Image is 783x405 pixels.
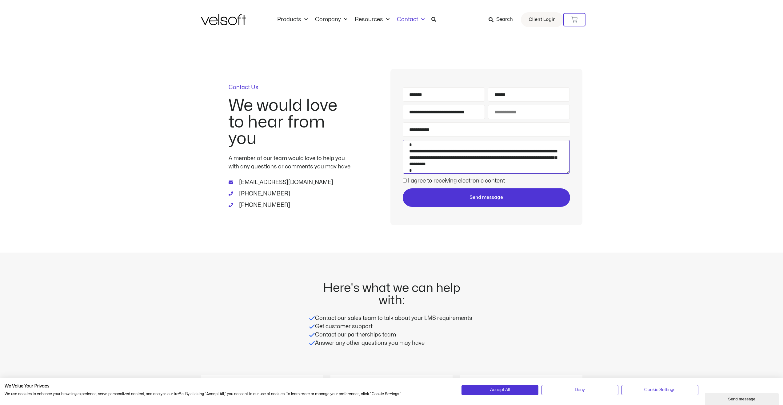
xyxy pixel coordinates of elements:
p: We use cookies to enhance your browsing experience, serve personalized content, and analyze our t... [5,391,452,397]
span: Client Login [529,16,556,24]
p: A member of our team would love to help you with any questions or comments you may have. [229,154,352,171]
span: Cookie Settings [644,387,675,393]
h2: Here's what we can help with: [309,282,474,307]
img: blue-check-01.svg [309,340,315,346]
span: Send message [469,194,503,201]
span: Search [496,16,513,24]
button: Adjust cookie preferences [621,385,698,395]
a: CompanyMenu Toggle [311,16,351,23]
span: [PHONE_NUMBER] [238,201,290,209]
span: Deny [575,387,585,393]
a: Client Login [521,12,563,27]
a: ProductsMenu Toggle [274,16,311,23]
button: Send message [403,188,570,207]
img: blue-check-01.svg [309,324,315,330]
span: [PHONE_NUMBER] [238,190,290,198]
p: Contact Us [229,85,352,90]
span: [EMAIL_ADDRESS][DOMAIN_NAME] [238,178,333,187]
a: ResourcesMenu Toggle [351,16,393,23]
a: Search [489,14,517,25]
a: [EMAIL_ADDRESS][DOMAIN_NAME] [229,178,352,187]
button: Accept all cookies [461,385,538,395]
iframe: chat widget [705,391,780,405]
span: Accept All [490,387,510,393]
h2: We would love to hear from you [229,97,352,147]
a: ContactMenu Toggle [393,16,428,23]
button: Deny all cookies [541,385,618,395]
p: Contact our sales team to talk about your LMS requirements Get customer support Contact our partn... [309,314,474,347]
img: blue-check-01.svg [309,332,315,338]
img: blue-check-01.svg [309,315,315,321]
label: I agree to receiving electronic content [408,178,505,183]
img: Velsoft Training Materials [201,14,246,25]
h2: We Value Your Privacy [5,383,452,389]
nav: Menu [274,16,428,23]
